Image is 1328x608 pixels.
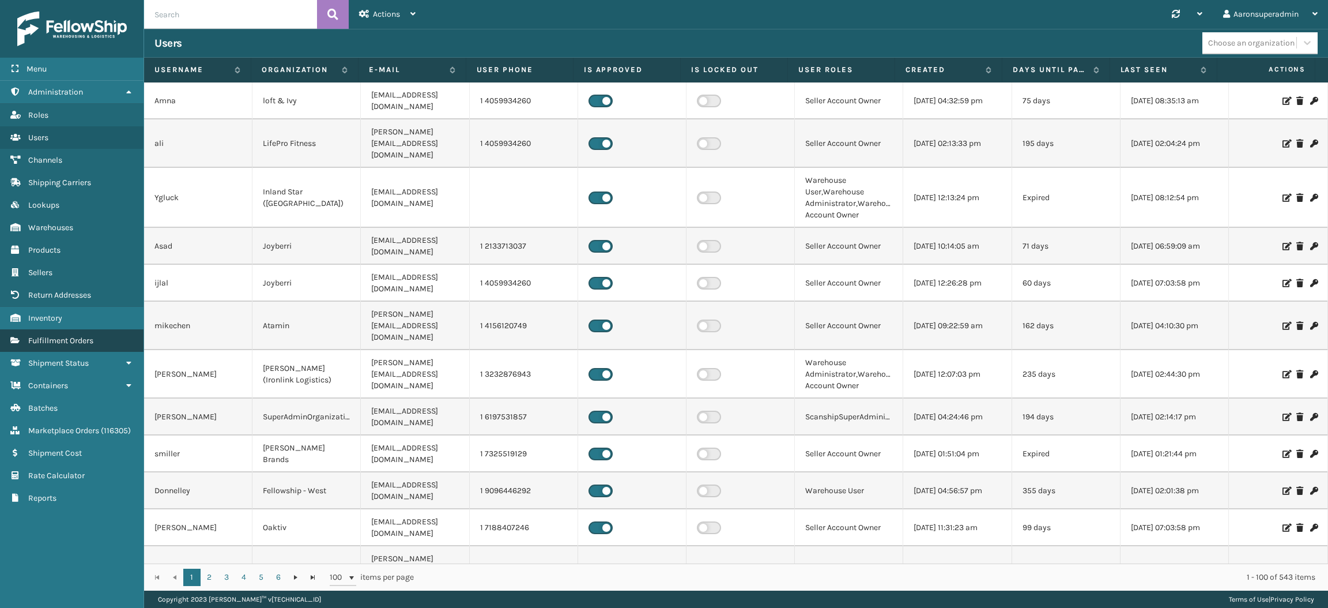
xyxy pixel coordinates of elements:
td: mikechen [144,302,252,350]
td: [DATE] 02:44:30 pm [1120,350,1229,399]
i: Change Password [1310,370,1317,378]
td: [DATE] 04:10:30 pm [1120,302,1229,350]
td: Expired [1012,436,1120,472]
a: 4 [235,569,252,586]
td: 194 days [1012,399,1120,436]
i: Change Password [1310,413,1317,421]
td: [EMAIL_ADDRESS][DOMAIN_NAME] [361,265,469,302]
span: 100 [330,572,347,583]
td: [PERSON_NAME][EMAIL_ADDRESS][DOMAIN_NAME] [361,119,469,168]
td: [EMAIL_ADDRESS][DOMAIN_NAME] [361,228,469,265]
td: [EMAIL_ADDRESS][DOMAIN_NAME] [361,509,469,546]
i: Change Password [1310,97,1317,105]
label: Is Locked Out [691,65,777,75]
td: 71 days [1012,228,1120,265]
label: Created [906,65,980,75]
td: [DATE] 01:21:44 pm [1120,436,1229,472]
td: 972 587734010 [470,546,578,595]
i: Change Password [1310,194,1317,202]
i: Delete [1296,194,1303,202]
td: 355 days [1012,472,1120,509]
td: Seller Account Owner [795,436,903,472]
span: Administration [28,87,83,97]
i: Edit [1282,140,1289,148]
td: [DATE] 11:59:02 am [903,546,1012,595]
td: [EMAIL_ADDRESS][DOMAIN_NAME] [361,168,469,228]
span: Users [28,133,48,142]
span: items per page [330,569,414,586]
td: 195 days [1012,119,1120,168]
span: Shipment Status [28,358,89,368]
i: Delete [1296,413,1303,421]
i: Delete [1296,524,1303,532]
span: Go to the last page [308,573,318,582]
a: 6 [270,569,287,586]
td: 1 7188407246 [470,509,578,546]
td: 1 6197531857 [470,399,578,436]
i: Delete [1296,242,1303,250]
i: Edit [1282,370,1289,378]
i: Delete [1296,370,1303,378]
a: 3 [218,569,235,586]
td: ijlal [144,265,252,302]
td: [DATE] 07:03:58 pm [1120,509,1229,546]
td: Seller Account Owner [795,302,903,350]
td: 75 days [1012,82,1120,119]
td: [PERSON_NAME] (Ironlink Logistics) [252,350,361,399]
span: Sellers [28,268,52,277]
td: Amna [144,82,252,119]
td: PlayLearn [252,546,361,595]
td: Ygluck [144,168,252,228]
i: Edit [1282,194,1289,202]
a: 1 [183,569,201,586]
td: [DATE] 02:13:33 pm [903,119,1012,168]
td: [DATE] 08:12:54 pm [1120,168,1229,228]
i: Edit [1282,322,1289,330]
h3: Users [154,36,182,50]
span: Warehouses [28,223,73,232]
td: [DATE] 08:35:13 am [1120,82,1229,119]
span: Roles [28,110,48,120]
i: Edit [1282,97,1289,105]
i: Edit [1282,242,1289,250]
i: Delete [1296,140,1303,148]
td: loft & Ivy [252,82,361,119]
td: Joyberri [252,265,361,302]
td: 1 4156120749 [470,302,578,350]
td: 99 days [1012,509,1120,546]
td: Inland Star ([GEOGRAPHIC_DATA]) [252,168,361,228]
i: Edit [1282,413,1289,421]
label: Organization [262,65,336,75]
td: Warehouse User,Warehouse Administrator,Warehouse Account Owner [795,168,903,228]
i: Edit [1282,279,1289,287]
td: [PERSON_NAME][EMAIL_ADDRESS][DOMAIN_NAME] [361,350,469,399]
td: 1 4059934260 [470,82,578,119]
td: [PERSON_NAME] Brands [252,436,361,472]
span: Actions [1221,60,1312,79]
td: [DATE] 07:03:58 pm [1120,265,1229,302]
span: Actions [373,9,400,19]
td: [PERSON_NAME] [144,546,252,595]
td: [DATE] 07:58:36 am [1120,546,1229,595]
td: ScanshipSuperAdministrator [795,399,903,436]
label: User Roles [798,65,884,75]
span: Shipping Carriers [28,178,91,187]
span: Fulfillment Orders [28,336,93,346]
i: Change Password [1310,140,1317,148]
td: Joyberri [252,228,361,265]
a: 2 [201,569,218,586]
td: 328 days [1012,546,1120,595]
td: Expired [1012,168,1120,228]
td: 162 days [1012,302,1120,350]
label: Is Approved [584,65,670,75]
td: 1 3232876943 [470,350,578,399]
i: Delete [1296,450,1303,458]
td: [DATE] 11:31:23 am [903,509,1012,546]
td: [DATE] 10:14:05 am [903,228,1012,265]
i: Change Password [1310,242,1317,250]
td: 60 days [1012,265,1120,302]
td: 1 7325519129 [470,436,578,472]
td: [DATE] 12:07:03 pm [903,350,1012,399]
span: Channels [28,155,62,165]
td: Seller Account Owner [795,82,903,119]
